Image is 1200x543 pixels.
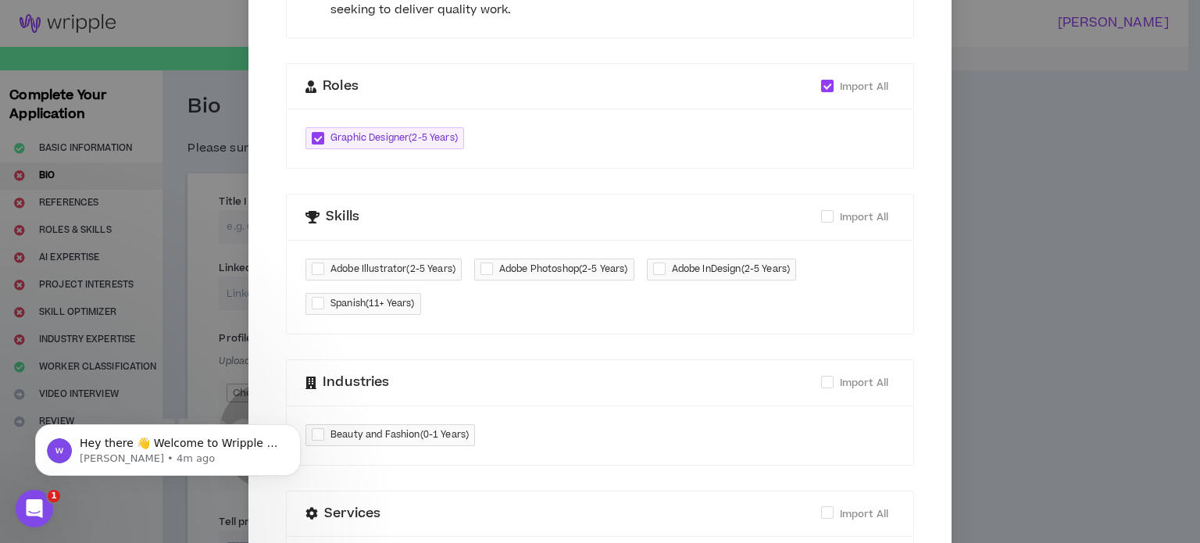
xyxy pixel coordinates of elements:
[330,262,455,277] span: Adobe Illustrator ( 2-5 Years )
[840,80,888,94] span: Import All
[323,77,359,97] span: Roles
[323,373,389,393] span: Industries
[840,507,888,521] span: Import All
[16,490,53,527] iframe: Intercom live chat
[499,262,628,277] span: Adobe Photoshop ( 2-5 Years )
[48,490,60,502] span: 1
[326,207,359,227] span: Skills
[672,262,791,277] span: Adobe InDesign ( 2-5 Years )
[840,210,888,224] span: Import All
[330,130,458,146] span: Graphic Designer ( 2-5 Years )
[330,296,415,312] span: Spanish ( 11+ Years )
[12,391,324,501] iframe: Intercom notifications message
[840,376,888,390] span: Import All
[324,504,380,524] span: Services
[330,427,469,443] span: Beauty and Fashion ( 0-1 Years )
